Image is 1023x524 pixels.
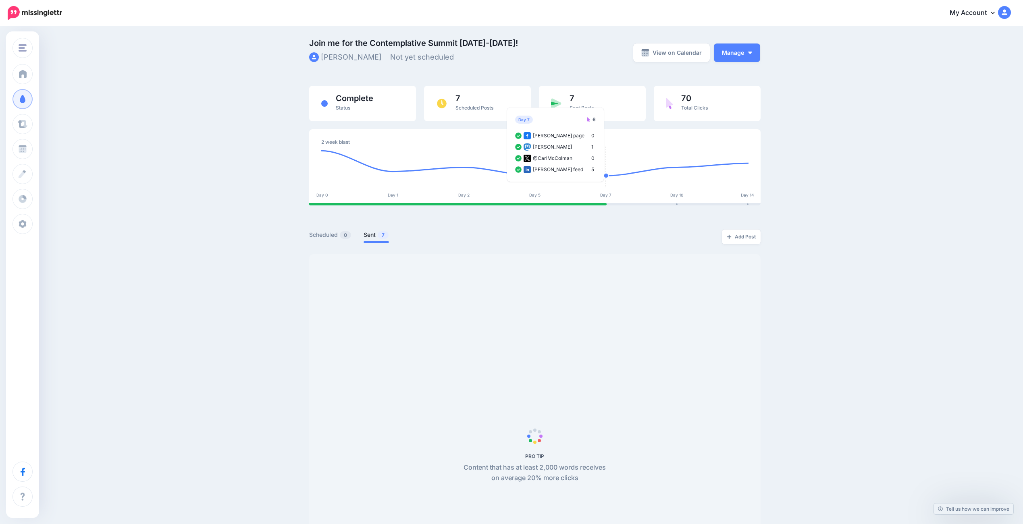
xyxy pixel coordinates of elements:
[681,94,708,102] span: 70
[459,462,610,483] p: Content that has at least 2,000 words receives on average 20% more clicks
[336,105,350,111] span: Status
[523,193,547,197] div: Day 5
[934,503,1013,514] a: Tell us how we can improve
[378,231,389,239] span: 7
[8,6,62,20] img: Missinglettr
[748,52,752,54] img: arrow-down-white.png
[455,105,493,111] span: Scheduled Posts
[309,230,351,240] a: Scheduled0
[665,193,689,197] div: Day 10
[309,39,606,47] span: Join me for the Contemplative Summit [DATE]-[DATE]!
[641,49,649,57] img: calendar-grey-darker.png
[452,193,476,197] div: Day 2
[19,44,27,52] img: menu.png
[381,193,405,197] div: Day 1
[722,230,761,244] a: Add Post
[570,105,594,111] span: Sent Posts
[309,51,386,63] li: [PERSON_NAME]
[570,94,594,102] span: 7
[942,3,1011,23] a: My Account
[681,105,708,111] span: Total Clicks
[714,43,760,62] button: Manage
[666,98,673,109] img: pointer-purple.png
[321,137,749,147] div: 2 week blast
[364,230,389,240] a: Sent7
[340,231,351,239] span: 0
[455,94,493,102] span: 7
[459,453,610,459] h5: PRO TIP
[594,193,618,197] div: Day 7
[336,94,373,102] span: Complete
[310,193,334,197] div: Day 0
[727,234,732,239] img: plus-grey-dark.png
[633,43,710,62] a: View on Calendar
[551,98,561,109] img: paper-plane-green.png
[736,193,760,197] div: Day 14
[390,51,458,63] li: Not yet scheduled
[436,98,447,109] img: clock.png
